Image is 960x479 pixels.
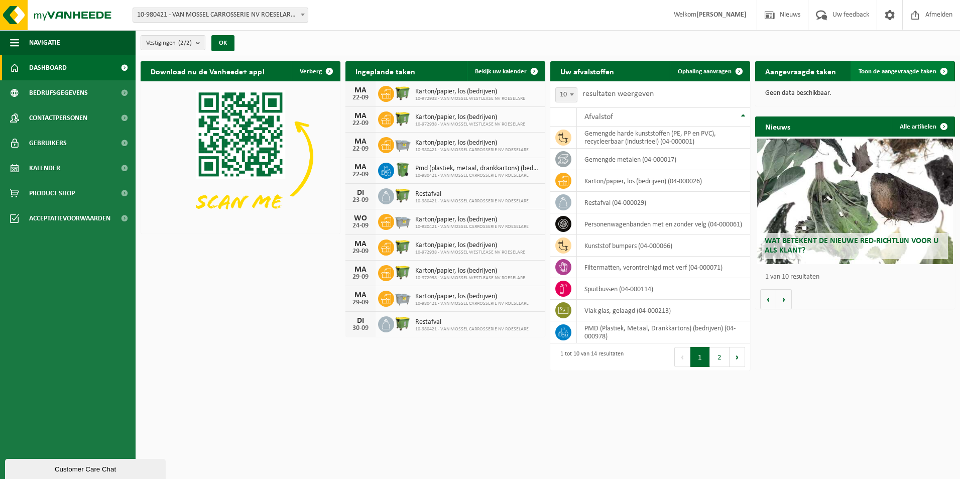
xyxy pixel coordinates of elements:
button: Vorige [760,289,776,309]
span: Karton/papier, los (bedrijven) [415,267,525,275]
span: Kalender [29,156,60,181]
div: 23-09 [350,197,371,204]
img: WB-1100-HPE-GN-50 [394,315,411,332]
span: Toon de aangevraagde taken [859,68,936,75]
span: Karton/papier, los (bedrijven) [415,216,529,224]
span: Restafval [415,318,529,326]
h2: Uw afvalstoffen [550,61,624,81]
button: Volgende [776,289,792,309]
button: 2 [710,347,730,367]
span: Acceptatievoorwaarden [29,206,110,231]
span: Wat betekent de nieuwe RED-richtlijn voor u als klant? [765,237,938,255]
span: Karton/papier, los (bedrijven) [415,242,525,250]
td: gemengde metalen (04-000017) [577,149,750,170]
td: filtermatten, verontreinigd met verf (04-000071) [577,257,750,278]
span: Karton/papier, los (bedrijven) [415,113,525,122]
td: personenwagenbanden met en zonder velg (04-000061) [577,213,750,235]
span: Product Shop [29,181,75,206]
a: Bekijk uw kalender [467,61,544,81]
span: Vestigingen [146,36,192,51]
span: Gebruikers [29,131,67,156]
img: WB-0370-HPE-GN-50 [394,161,411,178]
td: gemengde harde kunststoffen (PE, PP en PVC), recycleerbaar (industrieel) (04-000001) [577,127,750,149]
div: DI [350,317,371,325]
div: 22-09 [350,120,371,127]
span: 10-980421 - VAN MOSSEL CARROSSERIE NV ROESELARE [415,147,529,153]
img: WB-2500-GAL-GY-01 [394,212,411,229]
span: Contactpersonen [29,105,87,131]
span: 10-972938 - VAN MOSSEL WESTLEASE NV ROESELARE [415,275,525,281]
a: Wat betekent de nieuwe RED-richtlijn voor u als klant? [757,139,953,264]
div: 29-09 [350,274,371,281]
span: Karton/papier, los (bedrijven) [415,88,525,96]
div: WO [350,214,371,222]
span: Karton/papier, los (bedrijven) [415,293,529,301]
div: 1 tot 10 van 14 resultaten [555,346,624,368]
div: MA [350,266,371,274]
h2: Ingeplande taken [345,61,425,81]
strong: [PERSON_NAME] [696,11,747,19]
iframe: chat widget [5,457,168,479]
span: Ophaling aanvragen [678,68,732,75]
button: OK [211,35,234,51]
div: DI [350,189,371,197]
span: Bekijk uw kalender [475,68,527,75]
td: PMD (Plastiek, Metaal, Drankkartons) (bedrijven) (04-000978) [577,321,750,343]
td: vlak glas, gelaagd (04-000213) [577,300,750,321]
span: 10-980421 - VAN MOSSEL CARROSSERIE NV ROESELARE - ROESELARE [133,8,308,23]
div: MA [350,138,371,146]
span: 10-980421 - VAN MOSSEL CARROSSERIE NV ROESELARE [415,326,529,332]
button: Verberg [292,61,339,81]
span: 10-980421 - VAN MOSSEL CARROSSERIE NV ROESELARE - ROESELARE [133,8,308,22]
p: Geen data beschikbaar. [765,90,945,97]
span: 10 [556,88,577,102]
img: WB-1100-HPE-GN-50 [394,238,411,255]
div: 24-09 [350,222,371,229]
a: Toon de aangevraagde taken [851,61,954,81]
span: 10-980421 - VAN MOSSEL CARROSSERIE NV ROESELARE [415,173,540,179]
span: 10-980421 - VAN MOSSEL CARROSSERIE NV ROESELARE [415,301,529,307]
div: 22-09 [350,171,371,178]
span: Restafval [415,190,529,198]
div: MA [350,86,371,94]
span: Verberg [300,68,322,75]
button: Previous [674,347,690,367]
td: spuitbussen (04-000114) [577,278,750,300]
button: Vestigingen(2/2) [141,35,205,50]
img: WB-1100-HPE-GN-51 [394,110,411,127]
div: 22-09 [350,146,371,153]
a: Alle artikelen [892,116,954,137]
span: Pmd (plastiek, metaal, drankkartons) (bedrijven) [415,165,540,173]
div: MA [350,163,371,171]
count: (2/2) [178,40,192,46]
div: 29-09 [350,248,371,255]
img: WB-1100-HPE-GN-50 [394,84,411,101]
td: kunststof bumpers (04-000066) [577,235,750,257]
img: WB-2500-GAL-GY-01 [394,136,411,153]
span: Dashboard [29,55,67,80]
button: Next [730,347,745,367]
span: 10 [555,87,577,102]
h2: Aangevraagde taken [755,61,846,81]
div: 29-09 [350,299,371,306]
span: 10-972938 - VAN MOSSEL WESTLEASE NV ROESELARE [415,96,525,102]
label: resultaten weergeven [582,90,654,98]
div: MA [350,112,371,120]
div: 30-09 [350,325,371,332]
span: 10-980421 - VAN MOSSEL CARROSSERIE NV ROESELARE [415,224,529,230]
span: Afvalstof [584,113,613,121]
div: MA [350,291,371,299]
span: Bedrijfsgegevens [29,80,88,105]
img: WB-2500-GAL-GY-01 [394,289,411,306]
span: Karton/papier, los (bedrijven) [415,139,529,147]
h2: Download nu de Vanheede+ app! [141,61,275,81]
div: MA [350,240,371,248]
span: 10-972938 - VAN MOSSEL WESTLEASE NV ROESELARE [415,122,525,128]
h2: Nieuws [755,116,800,136]
span: 10-972938 - VAN MOSSEL WESTLEASE NV ROESELARE [415,250,525,256]
td: restafval (04-000029) [577,192,750,213]
div: 22-09 [350,94,371,101]
span: 10-980421 - VAN MOSSEL CARROSSERIE NV ROESELARE [415,198,529,204]
span: Navigatie [29,30,60,55]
